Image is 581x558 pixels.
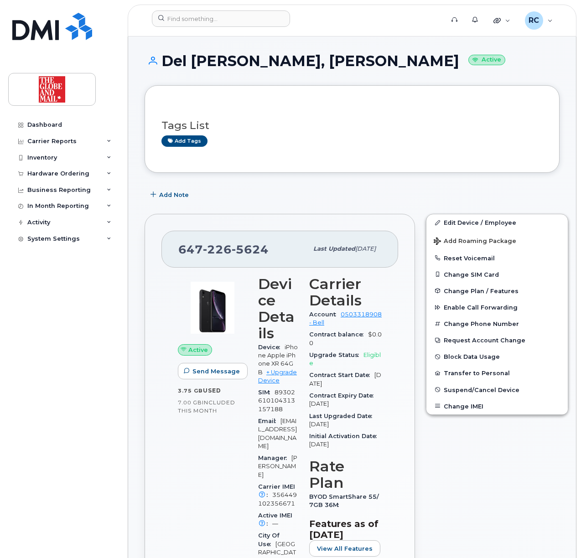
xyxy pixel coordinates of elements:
[309,276,382,309] h3: Carrier Details
[309,372,374,378] span: Contract Start Date
[309,372,381,387] span: [DATE]
[426,299,568,315] button: Enable Call Forwarding
[258,418,280,424] span: Email
[426,283,568,299] button: Change Plan / Features
[258,512,292,527] span: Active IMEI
[309,458,382,491] h3: Rate Plan
[309,351,363,358] span: Upgrade Status
[258,344,285,351] span: Device
[178,387,203,394] span: 3.75 GB
[426,231,568,250] button: Add Roaming Package
[309,413,377,419] span: Last Upgraded Date
[355,245,376,252] span: [DATE]
[309,311,341,318] span: Account
[192,367,240,376] span: Send Message
[309,331,368,338] span: Contract balance
[426,332,568,348] button: Request Account Change
[444,386,519,393] span: Suspend/Cancel Device
[161,120,543,131] h3: Tags List
[272,520,278,527] span: —
[426,214,568,231] a: Edit Device / Employee
[185,280,240,335] img: image20231002-3703462-1qb80zy.jpeg
[258,491,297,506] span: 356449102356671
[188,346,208,354] span: Active
[309,400,329,407] span: [DATE]
[426,398,568,414] button: Change IMEI
[178,243,269,256] span: 647
[258,389,295,413] span: 89302610104313157188
[178,399,202,406] span: 7.00 GB
[203,243,232,256] span: 226
[309,421,329,428] span: [DATE]
[309,441,329,448] span: [DATE]
[309,311,382,326] a: 0503318908 - Bell
[258,276,298,341] h3: Device Details
[434,238,516,246] span: Add Roaming Package
[258,483,295,498] span: Carrier IMEI
[309,392,378,399] span: Contract Expiry Date
[317,544,373,553] span: View All Features
[258,369,297,384] a: + Upgrade Device
[178,363,248,379] button: Send Message
[426,250,568,266] button: Reset Voicemail
[258,344,298,376] span: iPhone Apple iPhone XR 64GB
[258,418,297,449] span: [EMAIL_ADDRESS][DOMAIN_NAME]
[145,186,197,203] button: Add Note
[232,243,269,256] span: 5624
[258,389,275,396] span: SIM
[426,365,568,381] button: Transfer to Personal
[309,331,382,346] span: $0.00
[258,532,280,547] span: City Of Use
[426,348,568,365] button: Block Data Usage
[426,315,568,332] button: Change Phone Number
[178,399,235,414] span: included this month
[426,382,568,398] button: Suspend/Cancel Device
[309,540,380,557] button: View All Features
[444,304,518,311] span: Enable Call Forwarding
[145,53,560,69] h1: Del [PERSON_NAME], [PERSON_NAME]
[426,266,568,283] button: Change SIM Card
[161,135,207,147] a: Add tags
[159,191,189,199] span: Add Note
[258,455,297,478] span: [PERSON_NAME]
[309,518,382,540] h3: Features as of [DATE]
[203,387,221,394] span: used
[313,245,355,252] span: Last updated
[444,287,519,294] span: Change Plan / Features
[309,433,381,439] span: Initial Activation Date
[468,55,505,65] small: Active
[258,455,291,461] span: Manager
[309,493,379,508] span: BYOD SmartShare 55/7GB 36M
